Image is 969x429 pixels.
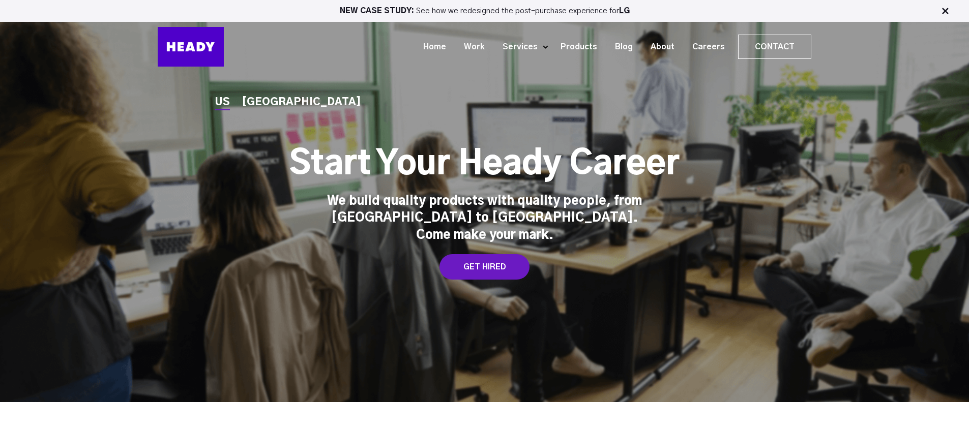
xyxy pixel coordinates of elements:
[602,38,638,56] a: Blog
[619,7,630,15] a: LG
[242,97,361,108] a: [GEOGRAPHIC_DATA]
[340,7,416,15] strong: NEW CASE STUDY:
[410,38,451,56] a: Home
[327,193,642,244] div: We build quality products with quality people, from [GEOGRAPHIC_DATA] to [GEOGRAPHIC_DATA]. Come ...
[158,27,224,67] img: Heady_Logo_Web-01 (1)
[451,38,490,56] a: Work
[548,38,602,56] a: Products
[680,38,730,56] a: Careers
[940,6,950,16] img: Close Bar
[439,254,530,280] a: GET HIRED
[5,7,964,15] p: See how we redesigned the post-purchase experience for
[289,144,680,185] h1: Start Your Heady Career
[638,38,680,56] a: About
[490,38,543,56] a: Services
[215,97,230,108] a: US
[234,35,811,59] div: Navigation Menu
[739,35,811,58] a: Contact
